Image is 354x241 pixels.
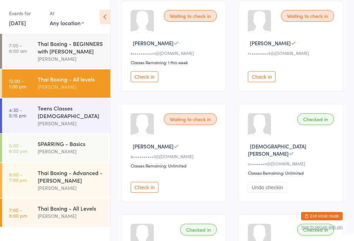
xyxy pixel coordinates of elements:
button: Undo checkin [248,182,287,193]
a: 12:00 -1:00 pmThai Boxing - All levels[PERSON_NAME] [2,69,110,98]
time: 7:00 - 8:00 am [9,42,27,54]
button: Check in [131,71,158,82]
time: 12:00 - 1:00 pm [9,78,26,89]
a: 7:00 -8:00 pmThai Boxing - All Levels[PERSON_NAME] [2,199,110,227]
div: r•••••••••5@[DOMAIN_NAME] [248,50,336,56]
div: [PERSON_NAME] [38,147,104,155]
div: Thai Boxing - BEGINNERS with [PERSON_NAME] [38,40,104,55]
div: Teens Classes [DEMOGRAPHIC_DATA] [38,104,104,119]
div: At [50,8,84,19]
time: 6:00 - 7:00 pm [9,172,27,183]
div: [PERSON_NAME] [38,184,104,192]
div: e••••••••••1@[DOMAIN_NAME] [131,153,219,159]
div: Waiting to check in [281,10,334,22]
time: 7:00 - 8:00 pm [9,207,27,218]
div: Thai Boxing - Advanced - [PERSON_NAME] [38,169,104,184]
div: Classes Remaining: Unlimited [131,163,219,168]
div: Checked in [297,113,334,125]
time: 5:00 - 6:00 pm [9,143,27,154]
a: [DATE] [9,19,26,27]
div: Waiting to check in [164,113,217,125]
div: Checked in [297,224,334,235]
span: [PERSON_NAME] [133,39,174,47]
time: 4:30 - 5:15 pm [9,107,26,118]
div: SPARRING - Basics [38,140,104,147]
div: Thai Boxing - All levels [38,75,104,83]
div: c•••••••n@[DOMAIN_NAME] [248,161,336,166]
a: 5:00 -6:00 pmSPARRING - Basics[PERSON_NAME] [2,134,110,162]
div: [PERSON_NAME] [38,119,104,127]
div: [PERSON_NAME] [38,83,104,91]
div: Events for [9,8,43,19]
div: [PERSON_NAME] [38,212,104,220]
div: Any location [50,19,84,27]
button: Check in [248,71,276,82]
div: Classes Remaining: 1 this week [131,59,219,65]
button: Exit kiosk mode [301,212,343,220]
div: Checked in [180,224,217,235]
span: [PERSON_NAME] [133,143,174,150]
a: 4:30 -5:15 pmTeens Classes [DEMOGRAPHIC_DATA][PERSON_NAME] [2,98,110,133]
div: Waiting to check in [164,10,217,22]
button: Check in [131,182,158,193]
a: 7:00 -8:00 amThai Boxing - BEGINNERS with [PERSON_NAME][PERSON_NAME] [2,34,110,69]
span: [PERSON_NAME] [250,39,291,47]
div: s••••••••••n@[DOMAIN_NAME] [131,50,219,56]
a: 6:00 -7:00 pmThai Boxing - Advanced - [PERSON_NAME][PERSON_NAME] [2,163,110,198]
span: [DEMOGRAPHIC_DATA][PERSON_NAME] [248,143,306,157]
div: Thai Boxing - All Levels [38,204,104,212]
div: [PERSON_NAME] [38,55,104,63]
div: Classes Remaining: Unlimited [248,170,336,176]
button: how to secure with pin [301,225,343,230]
